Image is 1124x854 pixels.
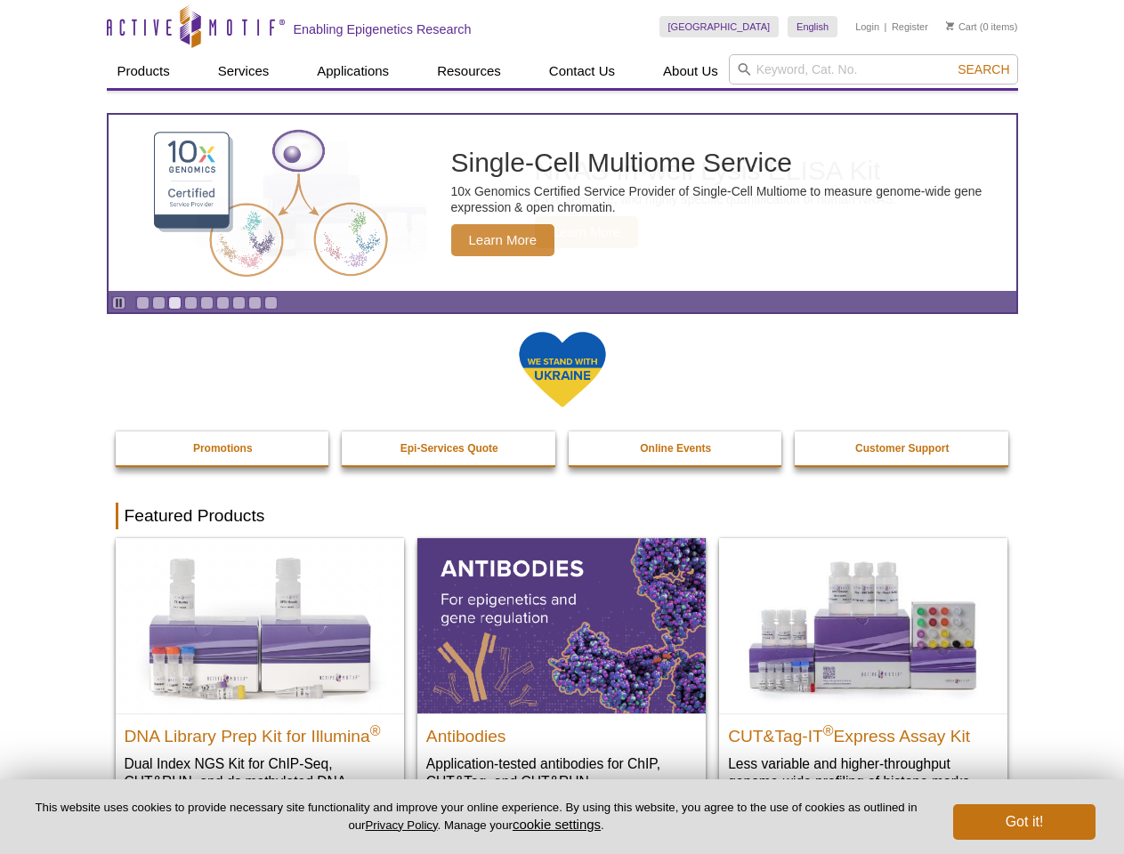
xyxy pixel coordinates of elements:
[953,804,1096,840] button: Got it!
[417,538,706,713] img: All Antibodies
[137,122,404,285] img: Single-Cell Multiome Service
[640,442,711,455] strong: Online Events
[400,442,498,455] strong: Epi-Services Quote
[112,296,125,310] a: Toggle autoplay
[569,431,784,465] a: Online Events
[207,54,280,88] a: Services
[168,296,182,310] a: Go to slide 3
[946,20,977,33] a: Cart
[728,754,999,791] p: Less variable and higher-throughput genome-wide profiling of histone marks​.
[306,54,400,88] a: Applications
[200,296,214,310] a: Go to slide 5
[659,16,780,37] a: [GEOGRAPHIC_DATA]
[518,330,607,409] img: We Stand With Ukraine
[216,296,230,310] a: Go to slide 6
[28,800,924,834] p: This website uses cookies to provide necessary site functionality and improve your online experie...
[184,296,198,310] a: Go to slide 4
[417,538,706,808] a: All Antibodies Antibodies Application-tested antibodies for ChIP, CUT&Tag, and CUT&RUN.
[232,296,246,310] a: Go to slide 7
[451,224,555,256] span: Learn More
[958,62,1009,77] span: Search
[426,754,697,791] p: Application-tested antibodies for ChIP, CUT&Tag, and CUT&RUN.
[426,719,697,745] h2: Antibodies
[264,296,278,310] a: Go to slide 9
[538,54,626,88] a: Contact Us
[892,20,928,33] a: Register
[426,54,512,88] a: Resources
[109,115,1016,291] a: Single-Cell Multiome Service Single-Cell Multiome Service 10x Genomics Certified Service Provider...
[248,296,262,310] a: Go to slide 8
[451,183,1007,215] p: 10x Genomics Certified Service Provider of Single-Cell Multiome to measure genome-wide gene expre...
[823,722,834,737] sup: ®
[946,16,1018,37] li: (0 items)
[719,538,1007,808] a: CUT&Tag-IT® Express Assay Kit CUT&Tag-IT®Express Assay Kit Less variable and higher-throughput ge...
[136,296,150,310] a: Go to slide 1
[125,719,395,745] h2: DNA Library Prep Kit for Illumina
[451,149,1007,176] h2: Single-Cell Multiome Service
[109,115,1016,291] article: Single-Cell Multiome Service
[795,431,1010,465] a: Customer Support
[855,20,879,33] a: Login
[116,431,331,465] a: Promotions
[855,442,949,455] strong: Customer Support
[788,16,837,37] a: English
[952,61,1015,77] button: Search
[719,538,1007,713] img: CUT&Tag-IT® Express Assay Kit
[342,431,557,465] a: Epi-Services Quote
[116,538,404,826] a: DNA Library Prep Kit for Illumina DNA Library Prep Kit for Illumina® Dual Index NGS Kit for ChIP-...
[513,817,601,832] button: cookie settings
[729,54,1018,85] input: Keyword, Cat. No.
[652,54,729,88] a: About Us
[365,818,437,832] a: Privacy Policy
[370,722,381,737] sup: ®
[116,538,404,713] img: DNA Library Prep Kit for Illumina
[152,296,166,310] a: Go to slide 2
[116,503,1009,529] h2: Featured Products
[946,21,954,30] img: Your Cart
[294,21,472,37] h2: Enabling Epigenetics Research
[193,442,253,455] strong: Promotions
[728,719,999,745] h2: CUT&Tag-IT Express Assay Kit
[885,16,887,37] li: |
[125,754,395,809] p: Dual Index NGS Kit for ChIP-Seq, CUT&RUN, and ds methylated DNA assays.
[107,54,181,88] a: Products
